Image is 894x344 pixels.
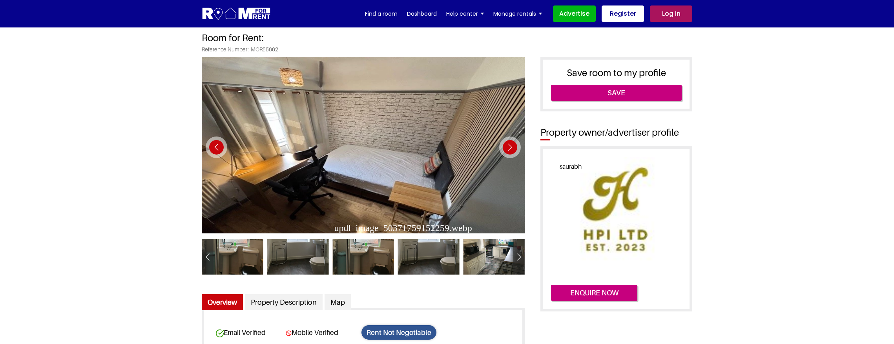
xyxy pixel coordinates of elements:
img: card-verified [216,329,224,337]
a: Log in [650,5,692,22]
div: updl_image_50371759152259.webp [202,223,472,233]
a: Property Description [245,294,323,311]
div: Next slide [499,137,521,158]
a: Overview [202,294,243,311]
button: Enquire now [551,285,637,301]
a: Find a room [365,8,398,20]
a: Register [602,5,644,22]
span: saurabh [553,160,588,173]
div: Previous slide [206,137,227,158]
div: Previous slide [202,248,213,268]
div: Next slide [513,248,525,268]
a: Advertise [553,5,596,22]
a: Manage rentals [493,8,542,20]
span: Rent Not Negotiable [361,325,436,340]
span: Mobile Verified [286,328,354,337]
h2: Property owner/advertiser profile [536,127,692,138]
span: Email Verified [216,328,285,337]
img: Photo 1 of located at Boston Ave, Coley Park, Reading RG1 6JU, UK [202,57,525,233]
a: Help center [446,8,484,20]
a: Map [325,294,351,311]
img: Profile [551,157,682,269]
span: Reference Number : MOR55662 [202,46,692,57]
a: Save [551,85,682,101]
h1: Room for Rent: [202,25,692,46]
h3: Save room to my profile [551,67,682,79]
img: card-verified [286,330,292,336]
img: Logo for Room for Rent, featuring a welcoming design with a house icon and modern typography [202,7,271,21]
a: Dashboard [407,8,437,20]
